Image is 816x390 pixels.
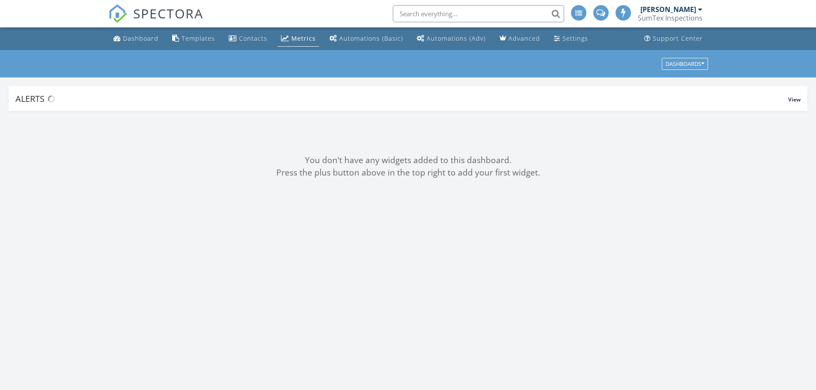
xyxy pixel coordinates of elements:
[133,4,203,22] span: SPECTORA
[662,58,708,70] button: Dashboards
[640,5,696,14] div: [PERSON_NAME]
[182,34,215,42] div: Templates
[9,167,807,179] div: Press the plus button above in the top right to add your first widget.
[496,31,544,47] a: Advanced
[550,31,592,47] a: Settings
[326,31,407,47] a: Automations (Basic)
[9,154,807,167] div: You don't have any widgets added to this dashboard.
[169,31,218,47] a: Templates
[108,4,127,23] img: The Best Home Inspection Software - Spectora
[123,34,158,42] div: Dashboard
[108,12,203,30] a: SPECTORA
[393,5,564,22] input: Search everything...
[339,34,403,42] div: Automations (Basic)
[641,31,706,47] a: Support Center
[653,34,703,42] div: Support Center
[788,96,801,103] span: View
[666,61,704,67] div: Dashboards
[239,34,267,42] div: Contacts
[508,34,540,42] div: Advanced
[278,31,319,47] a: Metrics
[413,31,489,47] a: Automations (Advanced)
[291,34,316,42] div: Metrics
[110,31,162,47] a: Dashboard
[15,93,788,104] div: Alerts
[638,14,702,22] div: SumTex Inspections
[225,31,271,47] a: Contacts
[427,34,486,42] div: Automations (Adv)
[562,34,588,42] div: Settings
